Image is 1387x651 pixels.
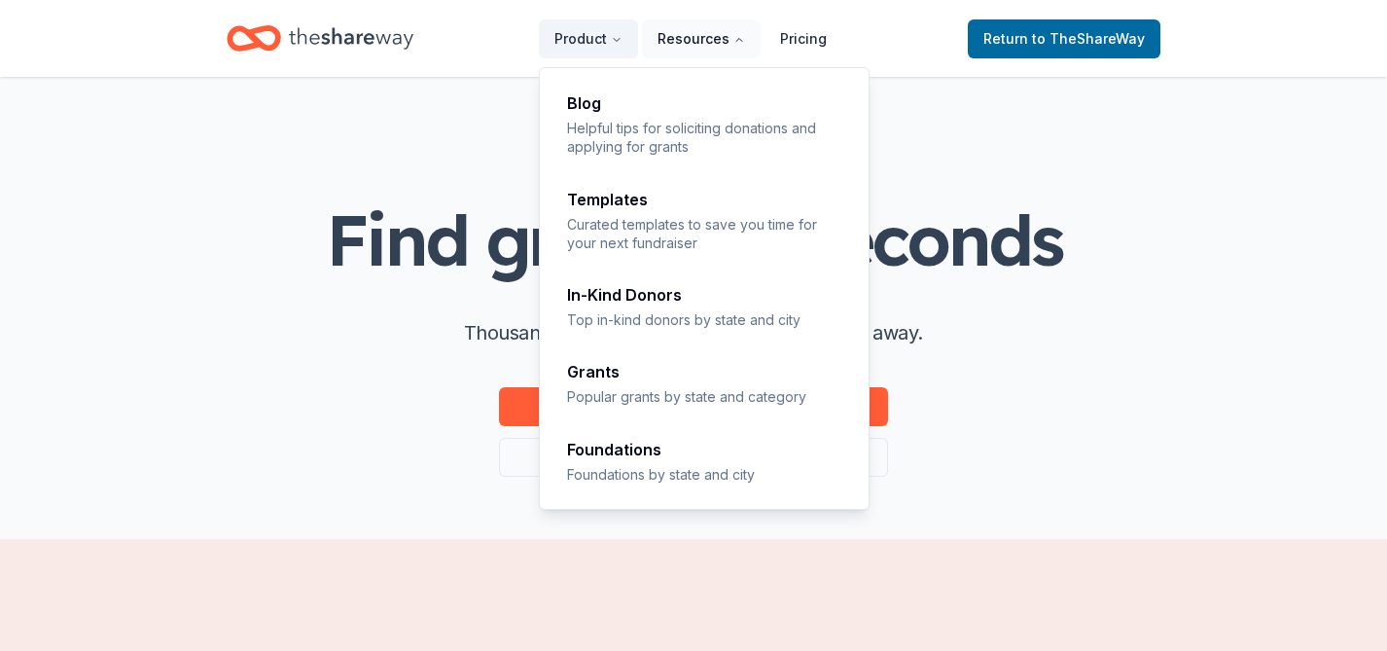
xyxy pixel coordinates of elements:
[567,364,843,380] div: Grants
[555,180,855,265] a: TemplatesCurated templates to save you time for your next fundraiser
[555,84,855,168] a: BlogHelpful tips for soliciting donations and applying for grants
[567,287,843,303] div: In-Kind Donors
[567,310,843,329] p: Top in-kind donors by state and city
[567,119,843,157] p: Helpful tips for soliciting donations and applying for grants
[539,19,638,58] button: Product
[555,275,855,341] a: In-Kind DonorsTop in-kind donors by state and city
[567,192,843,207] div: Templates
[540,68,871,511] div: Resources
[326,201,1061,278] h1: Find grants, in seconds
[642,19,761,58] button: Resources
[499,387,888,426] a: Sign up for free
[499,438,888,477] a: Browse as a guest
[567,442,843,457] div: Foundations
[567,465,843,484] p: Foundations by state and city
[968,19,1160,58] a: Returnto TheShareWay
[983,27,1145,51] span: Return
[765,19,842,58] a: Pricing
[227,16,413,61] a: Home
[555,352,855,417] a: GrantsPopular grants by state and category
[567,387,843,406] p: Popular grants by state and category
[1032,30,1145,47] span: to TheShareWay
[464,317,923,348] p: Thousands of grant opportunities, a few clicks away.
[567,215,843,253] p: Curated templates to save you time for your next fundraiser
[567,95,843,111] div: Blog
[555,430,855,495] a: FoundationsFoundations by state and city
[539,16,842,61] nav: Main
